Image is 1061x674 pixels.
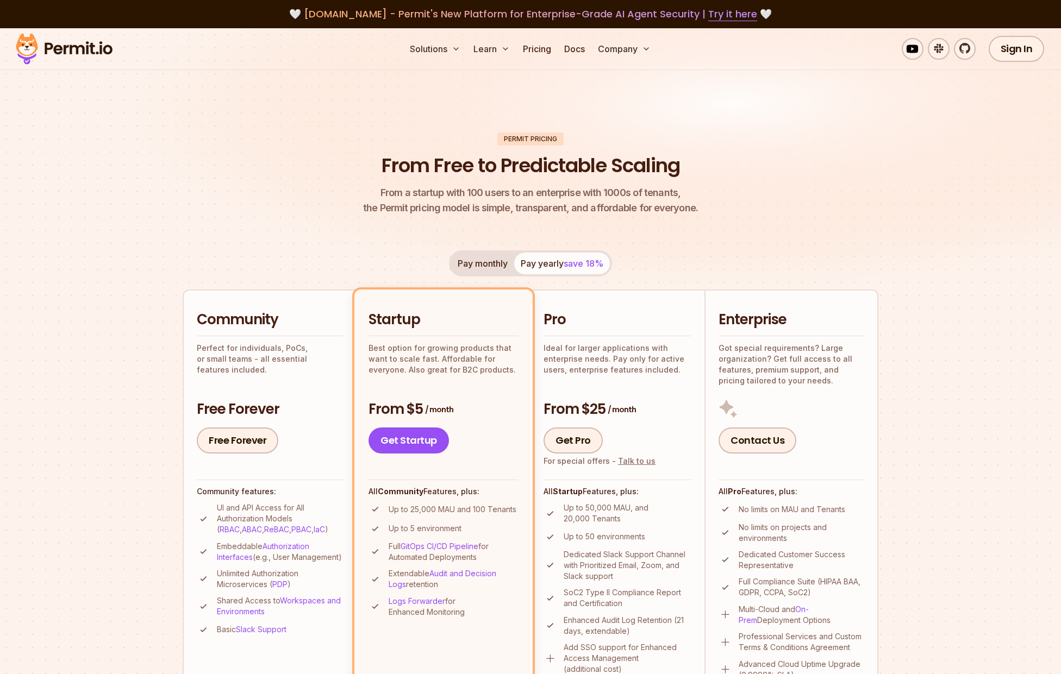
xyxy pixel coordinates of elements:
[719,343,864,386] p: Got special requirements? Large organization? Get full access to all features, premium support, a...
[739,576,864,598] p: Full Compliance Suite (HIPAA BAA, GDPR, CCPA, SoC2)
[739,631,864,653] p: Professional Services and Custom Terms & Conditions Agreement
[220,525,240,534] a: RBAC
[389,596,445,606] a: Logs Forwarder
[11,30,117,67] img: Permit logo
[739,604,864,626] p: Multi-Cloud and Deployment Options
[369,343,519,375] p: Best option for growing products that want to scale fast. Affordable for everyone. Also great for...
[217,595,344,617] p: Shared Access to
[369,486,519,497] h4: All Features, plus:
[564,615,691,637] p: Enhanced Audit Log Retention (21 days, extendable)
[304,7,757,21] span: [DOMAIN_NAME] - Permit's New Platform for Enterprise-Grade AI Agent Security |
[378,487,423,496] strong: Community
[553,487,583,496] strong: Startup
[197,343,344,375] p: Perfect for individuals, PoCs, or small teams - all essential features included.
[719,427,796,453] a: Contact Us
[369,310,519,330] h2: Startup
[497,133,564,146] div: Permit Pricing
[608,404,636,415] span: / month
[739,604,809,625] a: On-Prem
[708,7,757,21] a: Try it here
[989,36,1045,62] a: Sign In
[314,525,325,534] a: IaC
[594,38,655,60] button: Company
[564,531,645,542] p: Up to 50 environments
[264,525,289,534] a: ReBAC
[519,38,556,60] a: Pricing
[405,38,465,60] button: Solutions
[564,549,691,582] p: Dedicated Slack Support Channel with Prioritized Email, Zoom, and Slack support
[544,486,691,497] h4: All Features, plus:
[719,310,864,330] h2: Enterprise
[197,427,278,453] a: Free Forever
[369,400,519,419] h3: From $5
[739,522,864,544] p: No limits on projects and environments
[564,587,691,609] p: SoC2 Type II Compliance Report and Certification
[26,7,1035,22] div: 🤍 🤍
[389,568,519,590] p: Extendable retention
[728,487,741,496] strong: Pro
[197,486,344,497] h4: Community features:
[389,541,519,563] p: Full for Automated Deployments
[560,38,589,60] a: Docs
[369,427,449,453] a: Get Startup
[544,427,603,453] a: Get Pro
[544,456,656,467] div: For special offers -
[363,185,698,216] p: the Permit pricing model is simple, transparent, and affordable for everyone.
[544,400,691,419] h3: From $25
[719,486,864,497] h4: All Features, plus:
[739,549,864,571] p: Dedicated Customer Success Representative
[363,185,698,200] span: From a startup with 100 users to an enterprise with 1000s of tenants,
[389,569,496,589] a: Audit and Decision Logs
[382,152,680,179] h1: From Free to Predictable Scaling
[401,541,478,551] a: GitOps CI/CD Pipeline
[544,310,691,330] h2: Pro
[272,579,288,589] a: PDP
[451,253,514,274] button: Pay monthly
[564,502,691,524] p: Up to 50,000 MAU, and 20,000 Tenants
[425,404,453,415] span: / month
[217,624,286,635] p: Basic
[544,343,691,375] p: Ideal for larger applications with enterprise needs. Pay only for active users, enterprise featur...
[217,502,344,535] p: UI and API Access for All Authorization Models ( , , , , )
[217,568,344,590] p: Unlimited Authorization Microservices ( )
[618,456,656,465] a: Talk to us
[197,310,344,330] h2: Community
[197,400,344,419] h3: Free Forever
[217,541,344,563] p: Embeddable (e.g., User Management)
[291,525,311,534] a: PBAC
[389,596,519,618] p: for Enhanced Monitoring
[217,541,309,562] a: Authorization Interfaces
[739,504,845,515] p: No limits on MAU and Tenants
[469,38,514,60] button: Learn
[242,525,262,534] a: ABAC
[236,625,286,634] a: Slack Support
[389,523,461,534] p: Up to 5 environment
[389,504,516,515] p: Up to 25,000 MAU and 100 Tenants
